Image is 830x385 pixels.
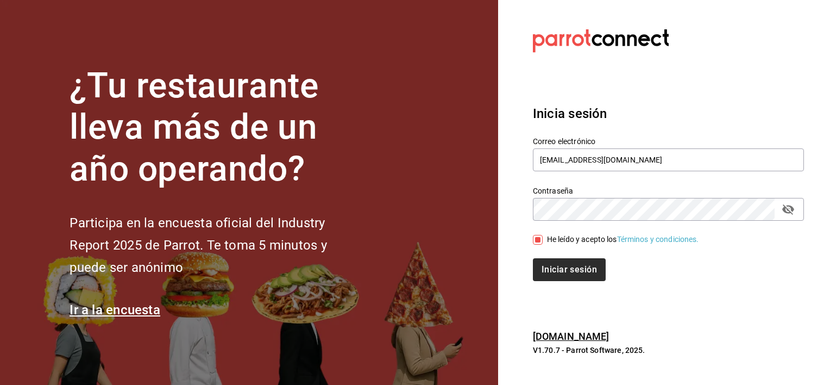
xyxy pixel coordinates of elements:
button: passwordField [779,200,797,219]
a: [DOMAIN_NAME] [533,331,609,342]
a: Términos y condiciones. [617,235,699,244]
p: V1.70.7 - Parrot Software, 2025. [533,345,804,356]
label: Correo electrónico [533,137,804,145]
h2: Participa en la encuesta oficial del Industry Report 2025 de Parrot. Te toma 5 minutos y puede se... [70,212,363,278]
label: Contraseña [533,187,804,194]
button: Iniciar sesión [533,258,606,281]
h1: ¿Tu restaurante lleva más de un año operando? [70,65,363,190]
div: He leído y acepto los [547,234,699,245]
a: Ir a la encuesta [70,302,160,318]
input: Ingresa tu correo electrónico [533,148,804,171]
h3: Inicia sesión [533,104,804,123]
